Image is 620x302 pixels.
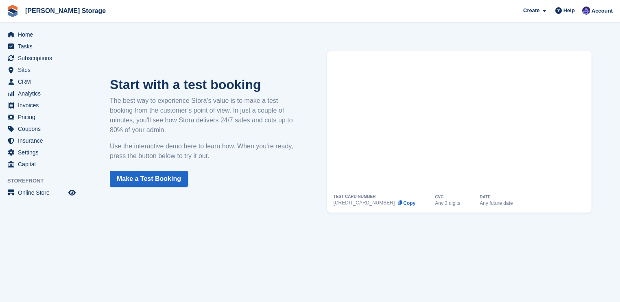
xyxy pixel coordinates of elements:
[4,76,77,87] a: menu
[18,147,67,158] span: Settings
[334,195,376,199] div: TEST CARD NUMBER
[110,77,261,92] strong: Start with a test booking
[18,76,67,87] span: CRM
[4,187,77,198] a: menu
[67,188,77,198] a: Preview store
[7,177,81,185] span: Storefront
[582,7,590,15] img: Tim Sinnott
[7,5,19,17] img: stora-icon-8386f47178a22dfd0bd8f6a31ec36ba5ce8667c1dd55bd0f319d3a0aa187defe.svg
[480,201,513,206] div: Any future date
[592,7,613,15] span: Account
[4,29,77,40] a: menu
[18,159,67,170] span: Capital
[4,64,77,76] a: menu
[4,135,77,146] a: menu
[18,88,67,99] span: Analytics
[18,29,67,40] span: Home
[18,52,67,64] span: Subscriptions
[4,147,77,158] a: menu
[18,41,67,52] span: Tasks
[110,171,188,187] a: Make a Test Booking
[4,88,77,99] a: menu
[563,7,575,15] span: Help
[4,52,77,64] a: menu
[435,195,443,199] div: CVC
[4,100,77,111] a: menu
[18,123,67,135] span: Coupons
[18,100,67,111] span: Invoices
[18,111,67,123] span: Pricing
[4,111,77,123] a: menu
[480,195,490,199] div: DATE
[334,51,585,195] iframe: How to Place a Test Booking
[18,64,67,76] span: Sites
[4,123,77,135] a: menu
[18,187,67,198] span: Online Store
[110,96,303,135] p: The best way to experience Stora’s value is to make a test booking from the customer’s point of v...
[4,159,77,170] a: menu
[22,4,109,17] a: [PERSON_NAME] Storage
[523,7,539,15] span: Create
[435,201,460,206] div: Any 3 digits
[4,41,77,52] a: menu
[110,141,303,161] p: Use the interactive demo here to learn how. When you’re ready, press the button below to try it out.
[397,200,415,206] button: Copy
[334,200,395,205] div: [CREDIT_CARD_NUMBER]
[18,135,67,146] span: Insurance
